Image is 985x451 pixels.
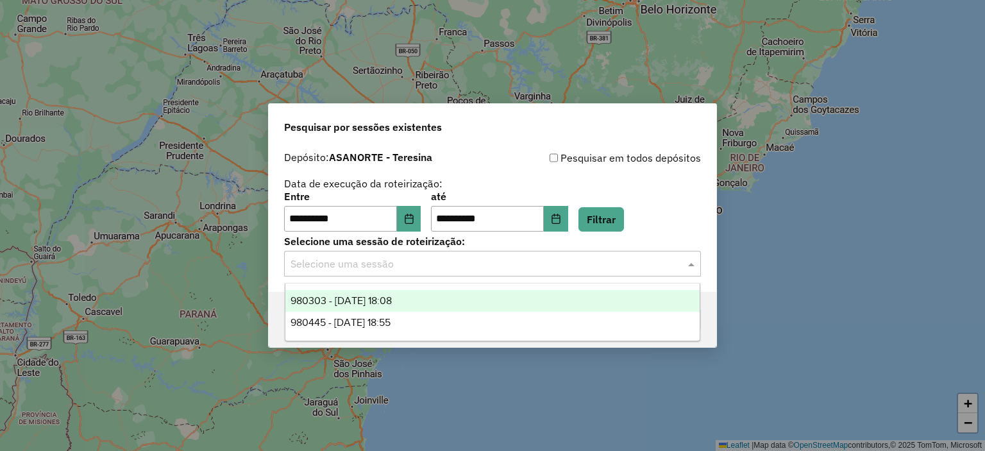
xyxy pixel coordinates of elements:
span: 980303 - [DATE] 18:08 [290,295,392,306]
button: Filtrar [578,207,624,232]
button: Choose Date [544,206,568,232]
button: Choose Date [397,206,421,232]
span: Pesquisar por sessões existentes [284,119,442,135]
label: até [431,189,568,204]
ng-dropdown-panel: Options list [285,283,701,341]
label: Depósito: [284,149,432,165]
span: 980445 - [DATE] 18:55 [290,317,391,328]
label: Selecione uma sessão de roteirização: [284,234,701,249]
label: Entre [284,189,421,204]
label: Data de execução da roteirização: [284,176,442,191]
strong: ASANORTE - Teresina [329,151,432,164]
div: Pesquisar em todos depósitos [492,150,701,166]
